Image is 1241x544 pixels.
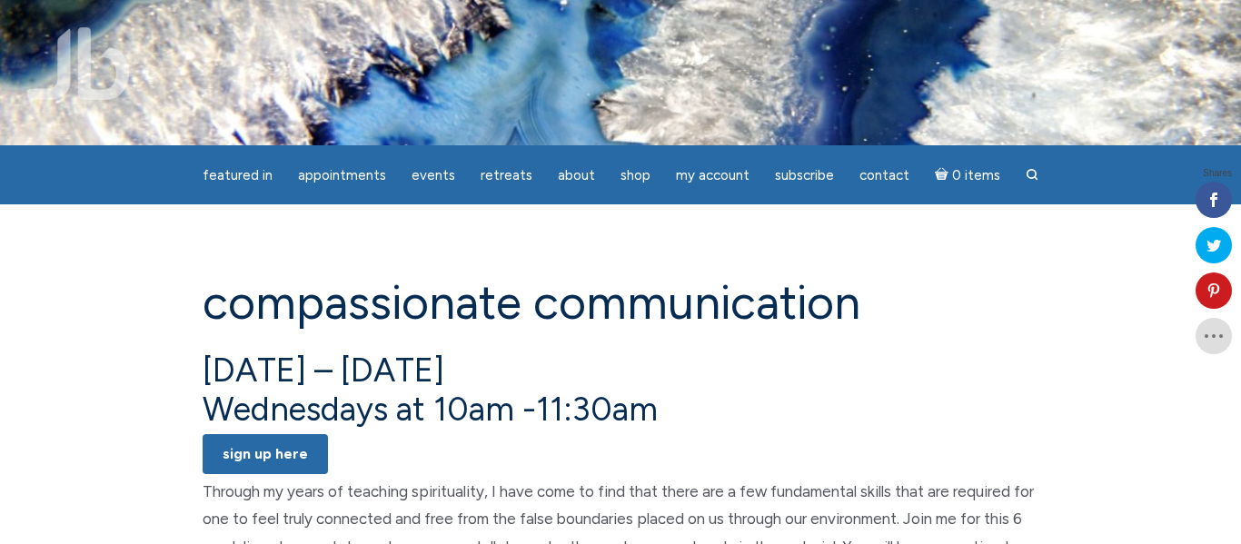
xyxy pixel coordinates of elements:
h1: Compassionate Communication [203,277,1038,329]
span: Contact [859,167,909,183]
span: Appointments [298,167,386,183]
span: About [558,167,595,183]
span: Shop [620,167,650,183]
a: Contact [849,158,920,193]
span: featured in [203,167,273,183]
span: My Account [676,167,750,183]
a: Shop [610,158,661,193]
span: Subscribe [775,167,834,183]
a: Retreats [470,158,543,193]
span: Retreats [481,167,532,183]
a: About [547,158,606,193]
span: 0 items [952,169,1000,183]
a: featured in [192,158,283,193]
img: Jamie Butler. The Everyday Medium [27,27,130,100]
a: My Account [665,158,760,193]
a: Events [401,158,466,193]
a: Appointments [287,158,397,193]
a: Subscribe [764,158,845,193]
span: Events [412,167,455,183]
i: Cart [935,167,952,183]
h4: [DATE] – [DATE] Wednesdays at 10am -11:30am [203,351,1038,473]
a: SIGN UP HERE [203,434,328,474]
a: Cart0 items [924,156,1011,193]
span: Shares [1203,169,1232,178]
